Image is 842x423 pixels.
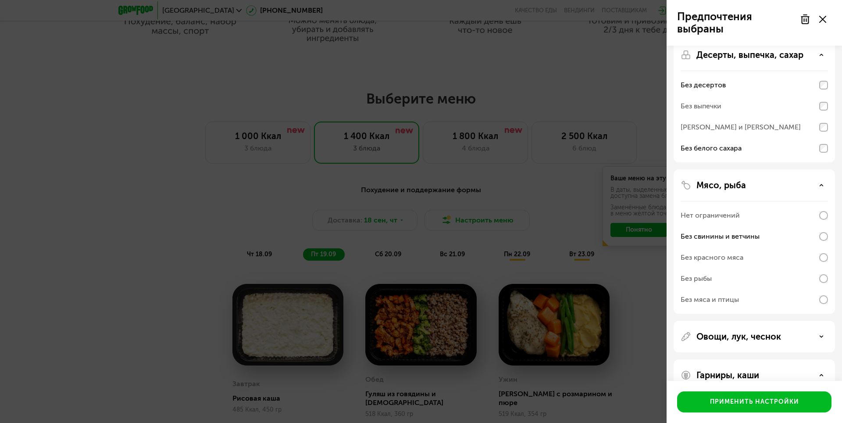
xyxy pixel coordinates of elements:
[681,231,760,242] div: Без свинины и ветчины
[681,273,712,284] div: Без рыбы
[677,11,795,35] p: Предпочтения выбраны
[696,331,781,342] p: Овощи, лук, чеснок
[681,122,801,133] div: [PERSON_NAME] и [PERSON_NAME]
[681,210,740,221] div: Нет ограничений
[677,391,831,412] button: Применить настройки
[696,370,759,380] p: Гарниры, каши
[681,80,726,90] div: Без десертов
[710,398,799,406] div: Применить настройки
[696,180,746,190] p: Мясо, рыба
[681,143,742,154] div: Без белого сахара
[681,252,743,263] div: Без красного мяса
[681,294,739,305] div: Без мяса и птицы
[681,101,721,111] div: Без выпечки
[696,50,803,60] p: Десерты, выпечка, сахар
